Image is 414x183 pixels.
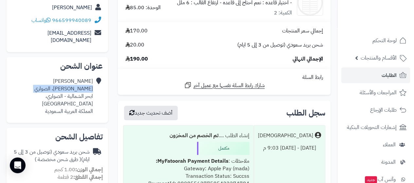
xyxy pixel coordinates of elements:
[341,85,410,101] a: المراجعات والأسئلة
[52,4,92,11] a: [PERSON_NAME]
[120,74,328,81] div: رابط السلة
[58,173,103,181] small: 2 قطعة
[125,27,148,35] span: 170.00
[12,148,90,163] div: شحن بريد سعودي (توصيل من 3 إلى 5 ايام)
[293,55,323,63] span: الإجمالي النهائي
[193,82,265,89] span: شارك رابط السلة نفسها مع عميل آخر
[170,132,219,139] b: تم الخصم من المخزون
[197,142,249,155] div: مكتمل
[54,166,103,174] small: 1.00 كجم
[258,142,321,155] div: [DATE] - [DATE] 9:03 م
[341,137,410,153] a: العملاء
[360,88,397,97] span: المراجعات والأسئلة
[382,71,397,80] span: الطلبات
[31,16,51,24] a: واتساب
[156,157,228,165] b: MyFatoorah Payment Details:
[73,173,103,181] strong: إجمالي القطع:
[12,78,93,115] div: [PERSON_NAME] [PERSON_NAME]، الصواري ابحر الشمالية - الصواري، [GEOGRAPHIC_DATA] المملكة العربية ا...
[341,33,410,48] a: لوحة التحكم
[361,53,397,63] span: الأقسام والمنتجات
[124,106,178,120] button: أضف تحديث جديد
[35,156,81,163] span: ( طرق شحن مخصصة )
[237,41,323,49] span: شحن بريد سعودي (توصيل من 3 إلى 5 ايام)
[125,41,144,49] span: 20.00
[341,67,410,83] a: الطلبات
[372,36,397,45] span: لوحة التحكم
[258,132,313,139] div: [DEMOGRAPHIC_DATA]
[383,140,396,149] span: العملاء
[370,105,397,115] span: طلبات الإرجاع
[52,16,91,24] a: 966599940089
[341,119,410,135] a: إشعارات التحويلات البنكية
[381,157,396,167] span: المدونة
[341,102,410,118] a: طلبات الإرجاع
[274,9,292,17] div: الكمية: 2
[125,55,148,63] span: 190.00
[125,4,161,11] div: الوحدة: 85.00
[127,129,249,142] div: إنشاء الطلب ....
[184,81,265,89] a: شارك رابط السلة نفسها مع عميل آخر
[282,27,323,35] span: إجمالي سعر المنتجات
[12,62,103,70] h2: عنوان الشحن
[75,166,103,174] strong: إجمالي الوزن:
[341,154,410,170] a: المدونة
[286,109,325,117] h3: سجل الطلب
[10,157,26,173] div: Open Intercom Messenger
[347,123,397,132] span: إشعارات التحويلات البنكية
[12,133,103,141] h2: تفاصيل الشحن
[47,29,91,45] a: [EMAIL_ADDRESS][DOMAIN_NAME]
